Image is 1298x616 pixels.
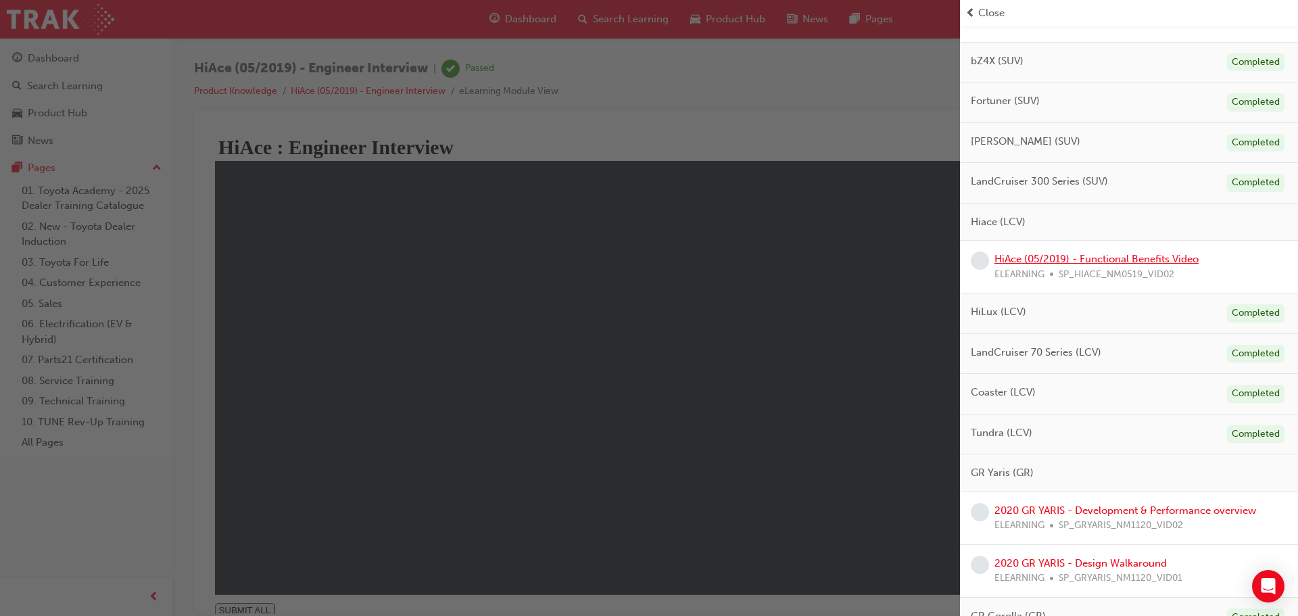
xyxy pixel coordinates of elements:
[965,5,976,21] span: prev-icon
[994,504,1256,517] a: 2020 GR YARIS - Development & Performance overview
[1227,345,1284,363] div: Completed
[994,267,1044,283] span: ELEARNING
[1227,304,1284,323] div: Completed
[971,252,989,270] span: learningRecordVerb_NONE-icon
[1059,267,1174,283] span: SP_HIACE_NM0519_VID02
[971,134,1080,149] span: [PERSON_NAME] (SUV)
[971,304,1026,320] span: HiLux (LCV)
[994,253,1199,265] a: HiAce (05/2019) - Functional Benefits Video
[1227,93,1284,112] div: Completed
[971,465,1034,481] span: GR Yaris (GR)
[971,503,989,521] span: learningRecordVerb_NONE-icon
[994,518,1044,534] span: ELEARNING
[971,93,1040,109] span: Fortuner (SUV)
[1227,385,1284,403] div: Completed
[971,385,1036,400] span: Coaster (LCV)
[971,174,1108,189] span: LandCruiser 300 Series (SUV)
[994,571,1044,586] span: ELEARNING
[971,53,1024,69] span: bZ4X (SUV)
[1227,174,1284,192] div: Completed
[994,557,1167,569] a: 2020 GR YARIS - Design Walkaround
[1227,53,1284,72] div: Completed
[971,214,1026,230] span: Hiace (LCV)
[971,425,1032,441] span: Tundra (LCV)
[1059,571,1182,586] span: SP_GRYARIS_NM1120_VID01
[978,5,1005,21] span: Close
[1227,134,1284,152] div: Completed
[971,345,1101,360] span: LandCruiser 70 Series (LCV)
[1227,425,1284,444] div: Completed
[1059,518,1183,534] span: SP_GRYARIS_NM1120_VID02
[1252,570,1284,602] div: Open Intercom Messenger
[965,5,1293,21] button: prev-iconClose
[971,556,989,574] span: learningRecordVerb_NONE-icon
